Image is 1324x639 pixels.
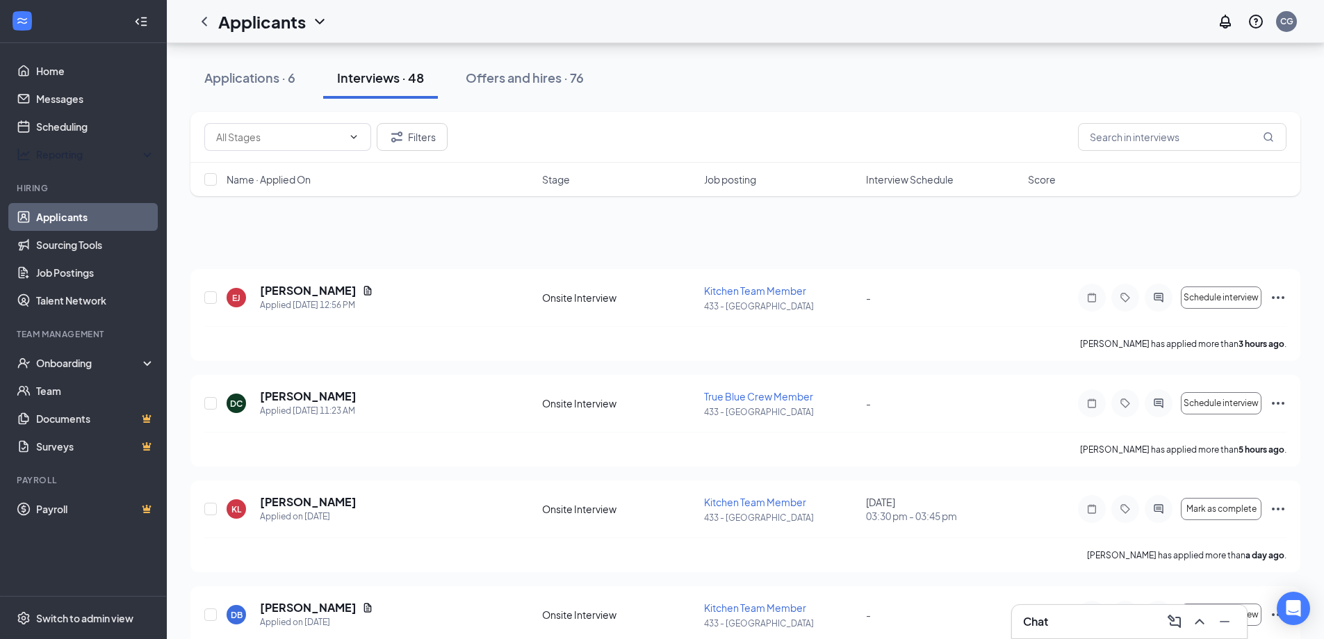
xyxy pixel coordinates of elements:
[704,617,858,629] p: 433 - [GEOGRAPHIC_DATA]
[36,57,155,85] a: Home
[17,147,31,161] svg: Analysis
[36,85,155,113] a: Messages
[134,15,148,29] svg: Collapse
[1270,606,1286,623] svg: Ellipses
[1263,131,1274,143] svg: MagnifyingGlass
[17,474,152,486] div: Payroll
[36,286,155,314] a: Talent Network
[1023,614,1048,629] h3: Chat
[36,405,155,432] a: DocumentsCrown
[260,283,357,298] h5: [PERSON_NAME]
[1080,444,1286,455] p: [PERSON_NAME] has applied more than .
[1239,444,1284,455] b: 5 hours ago
[260,600,357,615] h5: [PERSON_NAME]
[1277,592,1310,625] div: Open Intercom Messenger
[260,615,373,629] div: Applied on [DATE]
[1216,613,1233,630] svg: Minimize
[1245,550,1284,560] b: a day ago
[260,389,357,404] h5: [PERSON_NAME]
[1163,610,1186,633] button: ComposeMessage
[704,172,756,186] span: Job posting
[1239,339,1284,349] b: 3 hours ago
[36,147,156,161] div: Reporting
[17,611,31,625] svg: Settings
[1117,503,1134,515] svg: Tag
[232,292,240,304] div: EJ
[204,69,295,86] div: Applications · 6
[542,172,570,186] span: Stage
[260,298,373,312] div: Applied [DATE] 12:56 PM
[1184,398,1259,408] span: Schedule interview
[704,496,806,508] span: Kitchen Team Member
[17,356,31,370] svg: UserCheck
[1087,549,1286,561] p: [PERSON_NAME] has applied more than .
[542,608,696,622] div: Onsite Interview
[1270,501,1286,517] svg: Ellipses
[704,512,858,524] p: 433 - [GEOGRAPHIC_DATA]
[704,601,806,614] span: Kitchen Team Member
[36,231,155,259] a: Sourcing Tools
[218,10,306,33] h1: Applicants
[1270,289,1286,306] svg: Ellipses
[1270,395,1286,412] svg: Ellipses
[260,494,357,510] h5: [PERSON_NAME]
[1084,292,1100,303] svg: Note
[230,398,243,410] div: DC
[1191,613,1208,630] svg: ChevronUp
[311,13,328,30] svg: ChevronDown
[866,509,1020,523] span: 03:30 pm - 03:45 pm
[866,608,871,621] span: -
[1150,398,1167,409] svg: ActiveChat
[1213,610,1236,633] button: Minimize
[704,390,813,403] span: True Blue Crew Member
[260,404,357,418] div: Applied [DATE] 11:23 AM
[1181,286,1261,309] button: Schedule interview
[36,377,155,405] a: Team
[1184,293,1259,302] span: Schedule interview
[377,123,448,151] button: Filter Filters
[866,397,871,410] span: -
[1181,604,1261,626] button: Schedule interview
[1181,498,1261,520] button: Mark as complete
[866,291,871,304] span: -
[1028,172,1056,186] span: Score
[389,129,405,145] svg: Filter
[196,13,213,30] svg: ChevronLeft
[260,510,357,524] div: Applied on [DATE]
[362,285,373,296] svg: Document
[231,609,243,621] div: DB
[1084,503,1100,515] svg: Note
[466,69,584,86] div: Offers and hires · 76
[337,69,424,86] div: Interviews · 48
[1117,398,1134,409] svg: Tag
[1248,13,1264,30] svg: QuestionInfo
[36,259,155,286] a: Job Postings
[704,284,806,297] span: Kitchen Team Member
[1217,13,1234,30] svg: Notifications
[216,129,343,145] input: All Stages
[704,406,858,418] p: 433 - [GEOGRAPHIC_DATA]
[1150,503,1167,515] svg: ActiveChat
[1080,338,1286,350] p: [PERSON_NAME] has applied more than .
[1084,398,1100,409] svg: Note
[15,14,29,28] svg: WorkstreamLogo
[542,291,696,305] div: Onsite Interview
[1280,15,1293,27] div: CG
[348,131,359,143] svg: ChevronDown
[17,328,152,340] div: Team Management
[1188,610,1211,633] button: ChevronUp
[542,502,696,516] div: Onsite Interview
[227,172,311,186] span: Name · Applied On
[36,356,143,370] div: Onboarding
[542,396,696,410] div: Onsite Interview
[1150,292,1167,303] svg: ActiveChat
[36,611,133,625] div: Switch to admin view
[704,300,858,312] p: 433 - [GEOGRAPHIC_DATA]
[36,495,155,523] a: PayrollCrown
[36,113,155,140] a: Scheduling
[36,203,155,231] a: Applicants
[36,432,155,460] a: SurveysCrown
[17,182,152,194] div: Hiring
[1117,292,1134,303] svg: Tag
[1166,613,1183,630] svg: ComposeMessage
